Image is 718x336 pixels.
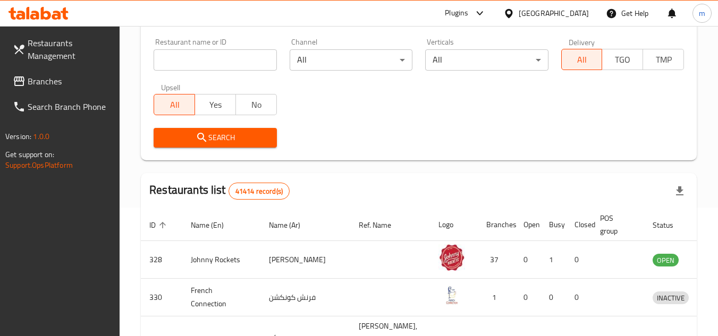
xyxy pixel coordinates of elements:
[5,130,31,143] span: Version:
[5,158,73,172] a: Support.OpsPlatform
[566,241,592,279] td: 0
[602,49,643,70] button: TGO
[182,279,260,316] td: French Connection
[195,94,236,115] button: Yes
[154,94,195,115] button: All
[653,219,687,231] span: Status
[28,37,112,62] span: Restaurants Management
[445,7,468,20] div: Plugins
[653,292,689,304] span: INACTIVE
[235,94,277,115] button: No
[28,75,112,88] span: Branches
[199,97,232,113] span: Yes
[647,52,680,67] span: TMP
[182,241,260,279] td: Johnny Rockets
[540,279,566,316] td: 0
[141,279,182,316] td: 330
[141,241,182,279] td: 328
[515,279,540,316] td: 0
[161,83,181,91] label: Upsell
[4,30,120,68] a: Restaurants Management
[149,182,290,200] h2: Restaurants list
[5,148,54,161] span: Get support on:
[566,279,592,316] td: 0
[540,241,566,279] td: 1
[515,209,540,241] th: Open
[359,219,405,231] span: Ref. Name
[33,130,49,143] span: 1.0.0
[606,52,639,67] span: TGO
[478,209,515,241] th: Branches
[28,100,112,113] span: Search Branch Phone
[269,219,314,231] span: Name (Ar)
[561,49,603,70] button: All
[154,49,276,71] input: Search for restaurant name or ID..
[229,183,290,200] div: Total records count
[566,209,592,241] th: Closed
[478,241,515,279] td: 37
[290,49,412,71] div: All
[4,68,120,94] a: Branches
[600,212,631,237] span: POS group
[430,209,478,241] th: Logo
[162,131,268,144] span: Search
[191,219,238,231] span: Name (En)
[438,244,465,271] img: Johnny Rockets
[653,254,679,266] div: OPEN
[240,97,273,113] span: No
[154,13,684,29] h2: Restaurant search
[566,52,598,67] span: All
[569,38,595,46] label: Delivery
[425,49,548,71] div: All
[4,94,120,119] a: Search Branch Phone
[667,178,692,204] div: Export file
[540,209,566,241] th: Busy
[478,279,515,316] td: 1
[699,7,705,19] span: m
[515,241,540,279] td: 0
[260,241,350,279] td: [PERSON_NAME]
[438,282,465,308] img: French Connection
[653,254,679,266] span: OPEN
[643,49,684,70] button: TMP
[519,7,589,19] div: [GEOGRAPHIC_DATA]
[229,186,289,196] span: 41414 record(s)
[149,219,170,231] span: ID
[154,128,276,148] button: Search
[158,97,191,113] span: All
[260,279,350,316] td: فرنش كونكشن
